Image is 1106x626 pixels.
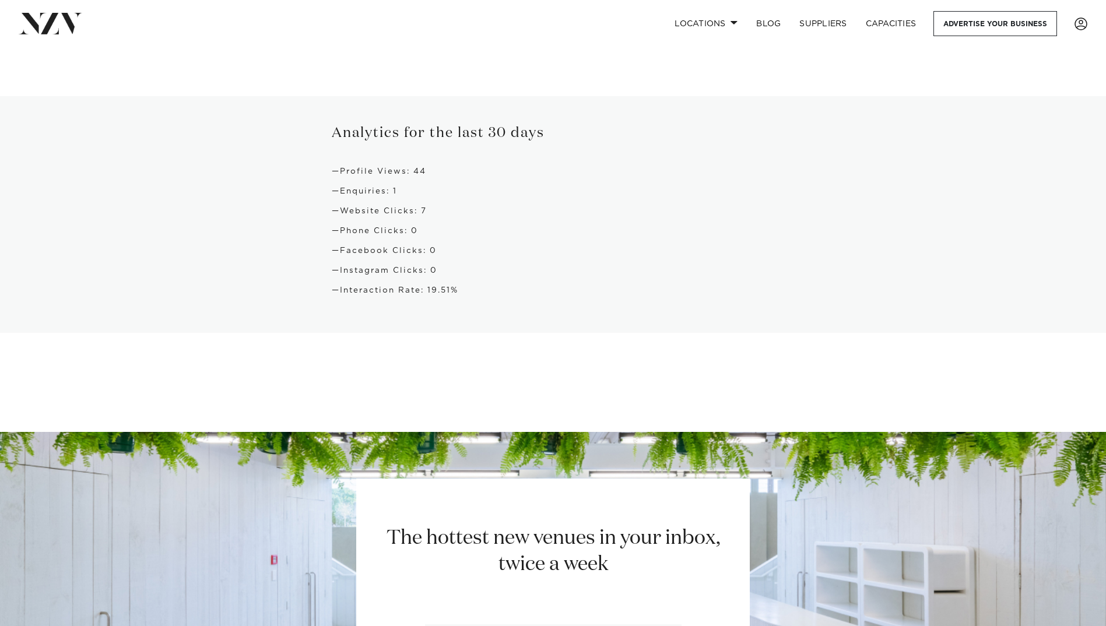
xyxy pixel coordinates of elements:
a: Capacities [856,11,926,36]
img: nzv-logo.png [19,13,82,34]
h3: Analytics for the last 30 days [332,124,774,143]
h4: Website Clicks: 7 [332,206,774,216]
h4: Facebook Clicks: 0 [332,245,774,256]
a: Advertise your business [933,11,1057,36]
h4: Interaction Rate: 19.51% [332,285,774,296]
h4: Profile Views: 44 [332,166,774,177]
a: Locations [665,11,747,36]
a: BLOG [747,11,790,36]
h4: Instagram Clicks: 0 [332,265,774,276]
a: SUPPLIERS [790,11,856,36]
h2: The hottest new venues in your inbox, twice a week [372,525,734,578]
h4: Phone Clicks: 0 [332,226,774,236]
h4: Enquiries: 1 [332,186,774,196]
